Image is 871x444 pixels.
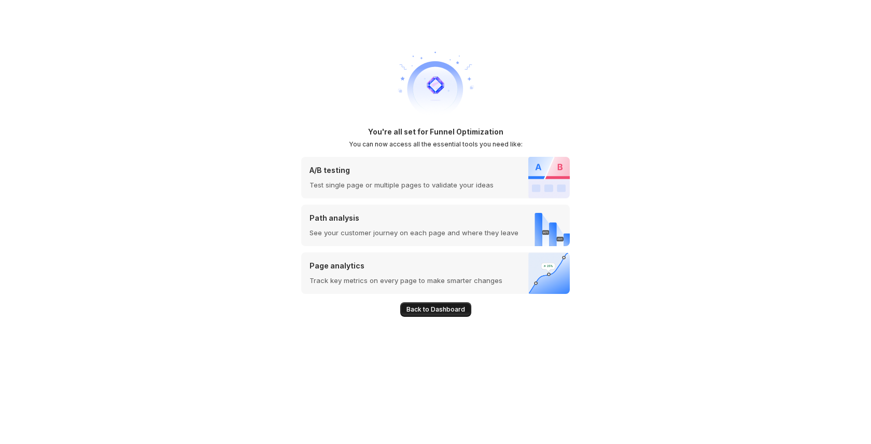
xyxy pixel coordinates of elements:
img: A/B testing [528,157,570,198]
h1: You're all set for Funnel Optimization [368,127,503,137]
img: welcome [394,44,477,127]
img: Page analytics [528,252,570,294]
p: Path analysis [310,213,518,223]
span: Back to Dashboard [406,305,465,314]
p: See your customer journey on each page and where they leave [310,227,518,238]
button: Back to Dashboard [400,302,471,317]
img: Path analysis [524,205,570,246]
p: Test single page or multiple pages to validate your ideas [310,180,494,190]
h2: You can now access all the essential tools you need like: [349,140,523,149]
p: Page analytics [310,261,502,271]
p: A/B testing [310,165,494,176]
p: Track key metrics on every page to make smarter changes [310,275,502,286]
